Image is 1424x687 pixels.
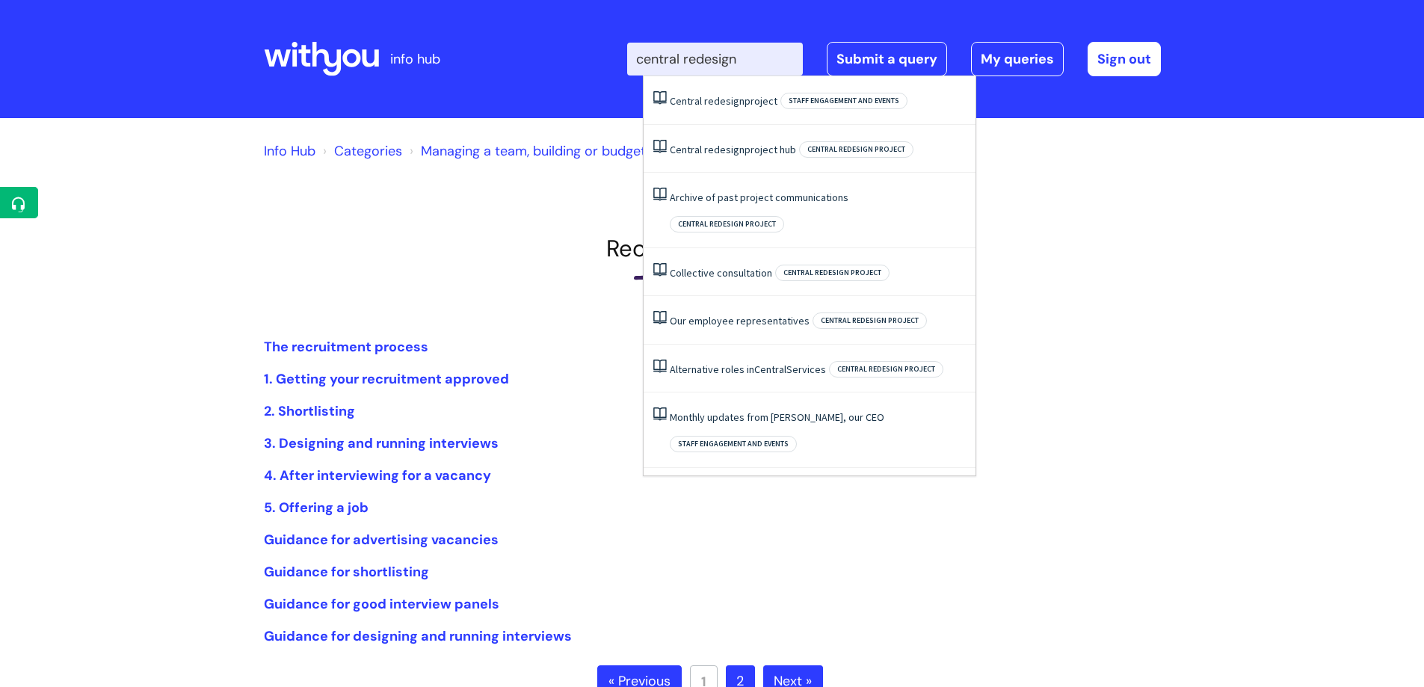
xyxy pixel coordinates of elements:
span: Central redesign project [775,265,890,281]
a: Sign out [1088,42,1161,76]
span: Central [670,143,702,156]
a: Guidance for advertising vacancies [264,531,499,549]
a: Guidance for shortlisting [264,563,429,581]
h1: Recruiting new staff [264,235,1161,262]
a: Managing a team, building or budget [421,142,646,160]
span: Central [754,363,786,376]
span: Staff engagement and events [780,93,907,109]
a: Categories [334,142,402,160]
span: Central redesign project [829,361,943,378]
li: Solution home [319,139,402,163]
a: Alternative roles inCentralServices [670,363,826,376]
a: Info Hub [264,142,315,160]
a: Our employee representatives [670,314,810,327]
span: redesign [704,143,745,156]
span: Central redesign project [813,312,927,329]
a: 3. Designing and running interviews [264,434,499,452]
a: Monthly updates from [PERSON_NAME], our CEO [670,410,884,424]
a: Guidance for good interview panels [264,595,499,613]
a: Archive of past project communications [670,191,848,204]
a: Collective consultation [670,266,772,280]
a: Guidance for designing and running interviews [264,627,572,645]
a: The recruitment process [264,338,428,356]
li: Managing a team, building or budget [406,139,646,163]
span: Central redesign project [799,141,913,158]
span: Central [670,94,702,108]
span: Staff engagement and events [670,436,797,452]
a: Submit a query [827,42,947,76]
input: Search [627,43,803,76]
a: 1. Getting your recruitment approved [264,370,509,388]
a: 5. Offering a job [264,499,369,517]
a: Central redesignproject [670,94,777,108]
span: Central redesign project [670,216,784,232]
a: 4. After interviewing for a vacancy [264,466,491,484]
p: info hub [390,47,440,71]
a: Central redesignproject hub [670,143,796,156]
div: | - [627,42,1161,76]
a: 2. Shortlisting [264,402,355,420]
span: redesign [704,94,745,108]
a: My queries [971,42,1064,76]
